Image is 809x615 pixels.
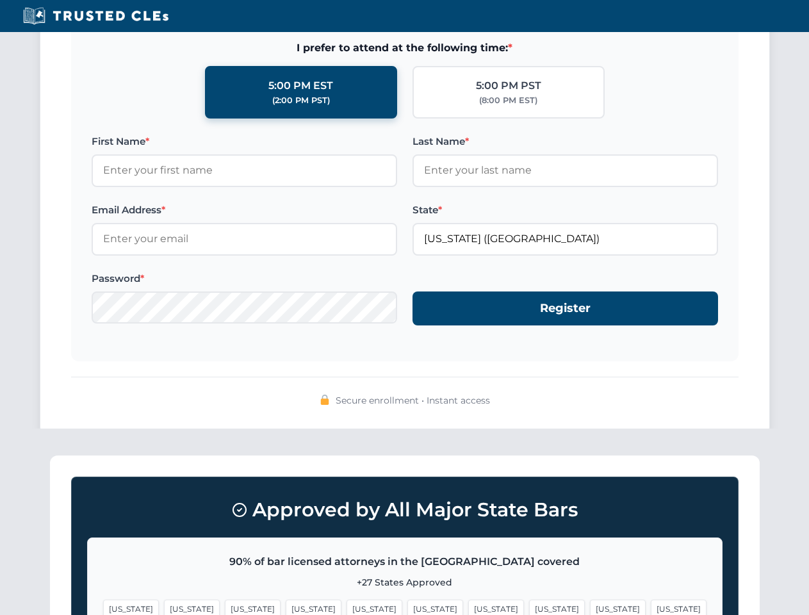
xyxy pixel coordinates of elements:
[336,393,490,407] span: Secure enrollment • Instant access
[92,223,397,255] input: Enter your email
[479,94,537,107] div: (8:00 PM EST)
[476,78,541,94] div: 5:00 PM PST
[92,271,397,286] label: Password
[413,202,718,218] label: State
[272,94,330,107] div: (2:00 PM PST)
[103,575,707,589] p: +27 States Approved
[92,154,397,186] input: Enter your first name
[92,134,397,149] label: First Name
[92,202,397,218] label: Email Address
[413,134,718,149] label: Last Name
[19,6,172,26] img: Trusted CLEs
[92,40,718,56] span: I prefer to attend at the following time:
[413,223,718,255] input: Florida (FL)
[103,553,707,570] p: 90% of bar licensed attorneys in the [GEOGRAPHIC_DATA] covered
[413,154,718,186] input: Enter your last name
[320,395,330,405] img: 🔒
[87,493,723,527] h3: Approved by All Major State Bars
[268,78,333,94] div: 5:00 PM EST
[413,291,718,325] button: Register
